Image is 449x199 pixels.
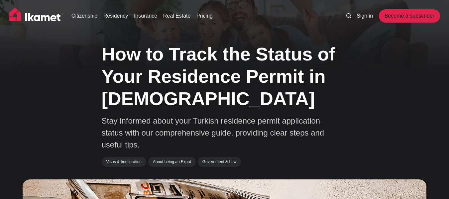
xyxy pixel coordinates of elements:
[196,12,213,20] a: Pricing
[102,115,334,151] p: Stay informed about your Turkish residence permit application status with our comprehensive guide...
[357,12,373,20] a: Sign in
[163,12,191,20] a: Real Estate
[71,12,97,20] a: Citizenship
[103,12,128,20] a: Residency
[9,8,63,24] img: Ikamet home
[198,157,241,167] a: Government & Law
[102,157,146,167] a: Visas & Immigration
[134,12,157,20] a: Insurance
[379,9,440,23] a: Become a subscriber
[102,43,348,110] h1: How to Track the Status of Your Residence Permit in [DEMOGRAPHIC_DATA]
[148,157,196,167] a: About being an Expat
